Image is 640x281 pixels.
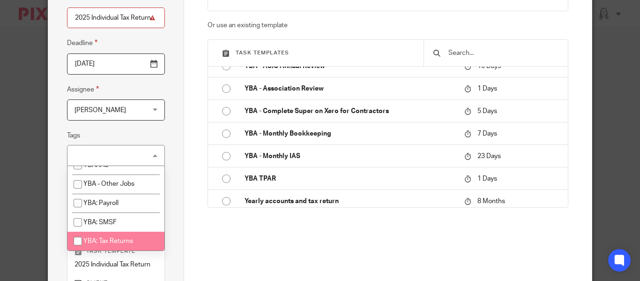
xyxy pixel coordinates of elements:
p: YBA TPAR [245,174,455,183]
p: 2025 Individual Tax Return [74,260,157,269]
label: Assignee [67,84,99,95]
span: 8 Months [477,198,505,205]
span: 7 Days [477,130,497,137]
span: YBA: SMSF [83,219,117,226]
p: YBA - Complete Super on Xero for Contractors [245,106,455,116]
span: Task templates [236,50,289,55]
p: YBA - Association Review [245,84,455,93]
span: YBA: Tax Returns [83,238,133,244]
span: 1 Days [477,85,497,92]
p: Yearly accounts and tax return [245,197,455,206]
input: Task name [67,8,165,29]
span: 5 Days [477,108,497,114]
span: YBA - Other Jobs [83,181,134,187]
p: YBA - Monthly IAS [245,152,455,161]
input: Search... [447,48,558,58]
span: 23 Days [477,153,501,159]
input: Pick a date [67,53,165,75]
label: Deadline [67,38,97,48]
p: Task template [74,248,157,255]
span: [PERSON_NAME] [74,107,126,114]
span: 10 Days [477,63,501,69]
span: YBA: Payroll [83,200,119,206]
span: 1 Days [477,175,497,182]
label: Tags [67,131,80,140]
span: YBA: IAS [83,162,109,168]
p: Or use an existing template [208,21,568,30]
p: YBA - Monthly Bookkeeping [245,129,455,138]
